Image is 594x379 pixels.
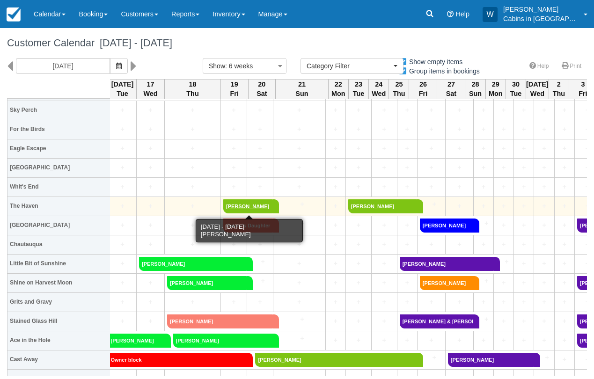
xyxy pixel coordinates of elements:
[223,144,244,153] a: +
[139,297,162,307] a: +
[400,314,474,328] a: [PERSON_NAME] & [PERSON_NAME]
[496,201,511,211] a: +
[139,278,162,288] a: +
[225,62,253,70] span: : 6 weeks
[437,79,465,99] th: 27 Sat
[109,353,247,367] a: Owner block
[109,79,137,99] th: [DATE] Tue
[348,79,368,99] th: 23 Tue
[526,79,549,99] th: [DATE] Wed
[420,276,474,290] a: [PERSON_NAME]
[374,335,395,345] a: +
[165,79,221,99] th: 18 Thu
[374,259,395,269] a: +
[516,240,531,249] a: +
[167,201,218,211] a: +
[536,220,551,230] a: +
[137,79,165,99] th: 17 Wed
[557,259,572,269] a: +
[139,163,162,173] a: +
[476,297,491,307] a: +
[139,240,162,249] a: +
[276,124,323,134] a: +
[476,144,491,153] a: +
[167,314,273,328] a: [PERSON_NAME]
[111,144,134,153] a: +
[111,297,134,307] a: +
[536,124,551,134] a: +
[448,335,471,345] a: +
[557,240,572,249] a: +
[276,259,323,269] a: +
[476,240,491,249] a: +
[328,335,343,345] a: +
[374,105,395,115] a: +
[374,144,395,153] a: +
[496,124,511,134] a: +
[139,105,162,115] a: +
[485,79,506,99] th: 29 Mon
[506,79,526,99] th: 30 Tue
[374,297,395,307] a: +
[496,316,511,326] a: +
[496,105,511,115] a: +
[276,163,323,173] a: +
[496,240,511,249] a: +
[409,79,437,99] th: 26 Fri
[167,182,218,192] a: +
[448,124,471,134] a: +
[111,163,134,173] a: +
[273,314,323,324] a: +
[494,257,512,267] a: +
[249,182,271,192] a: +
[307,61,391,71] span: Category Filter
[167,220,218,230] a: +
[139,124,162,134] a: +
[557,355,572,364] a: +
[400,257,494,271] a: [PERSON_NAME]
[476,201,491,211] a: +
[348,199,417,213] a: [PERSON_NAME]
[516,278,531,288] a: +
[420,182,443,192] a: +
[400,182,415,192] a: +
[139,144,162,153] a: +
[209,62,225,70] span: Show
[276,297,323,307] a: +
[557,220,572,230] a: +
[276,182,323,192] a: +
[400,124,415,134] a: +
[496,297,511,307] a: +
[524,59,555,73] a: Help
[167,276,247,290] a: [PERSON_NAME]
[536,182,551,192] a: +
[348,144,369,153] a: +
[139,316,162,326] a: +
[7,7,21,22] img: checkfront-main-nav-mini-logo.png
[400,278,415,288] a: +
[7,235,110,254] th: Chautauqua
[374,240,395,249] a: +
[7,216,110,235] th: [GEOGRAPHIC_DATA]
[496,144,511,153] a: +
[221,79,249,99] th: 19 Fri
[249,297,271,307] a: +
[167,163,218,173] a: +
[223,297,244,307] a: +
[536,278,551,288] a: +
[398,55,469,69] label: Show empty items
[448,144,471,153] a: +
[557,124,572,134] a: +
[223,124,244,134] a: +
[516,220,531,230] a: +
[249,105,271,115] a: +
[536,297,551,307] a: +
[167,124,218,134] a: +
[476,163,491,173] a: +
[7,350,110,369] th: Cast Away
[7,158,110,177] th: [GEOGRAPHIC_DATA]
[420,219,474,233] a: [PERSON_NAME]
[400,240,415,249] a: +
[328,201,343,211] a: +
[496,278,511,288] a: +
